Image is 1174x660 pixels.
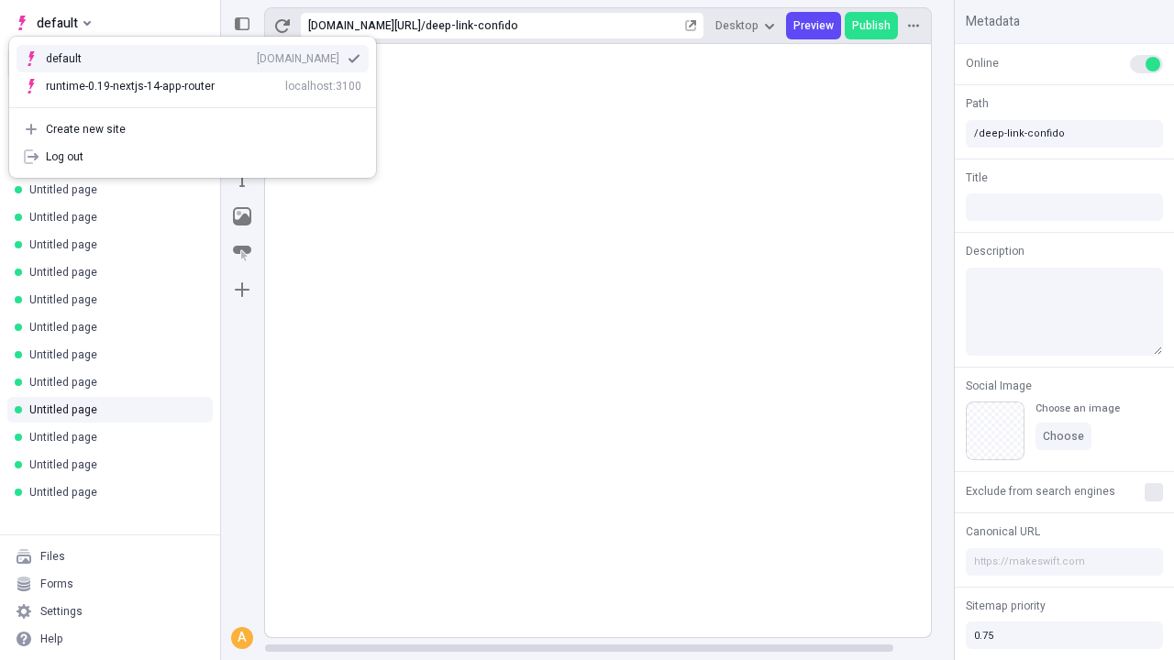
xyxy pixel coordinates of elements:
[421,18,426,33] div: /
[257,51,339,66] div: [DOMAIN_NAME]
[966,55,999,71] span: Online
[226,236,259,269] button: Button
[37,12,78,34] span: default
[1036,423,1091,450] button: Choose
[285,79,361,93] div: localhost:3100
[966,170,988,186] span: Title
[852,18,891,33] span: Publish
[966,95,989,112] span: Path
[29,402,198,417] div: Untitled page
[46,79,215,93] div: runtime-0.19-nextjs-14-app-router
[40,632,63,646] div: Help
[7,9,98,37] button: Select site
[29,292,198,307] div: Untitled page
[29,237,198,252] div: Untitled page
[715,18,759,33] span: Desktop
[1043,429,1084,444] span: Choose
[29,210,198,225] div: Untitled page
[226,163,259,196] button: Text
[226,200,259,233] button: Image
[845,12,898,39] button: Publish
[786,12,841,39] button: Preview
[966,243,1024,259] span: Description
[966,483,1115,500] span: Exclude from search engines
[29,430,198,445] div: Untitled page
[40,604,83,619] div: Settings
[233,629,251,647] div: A
[29,320,198,335] div: Untitled page
[966,598,1046,614] span: Sitemap priority
[40,549,65,564] div: Files
[40,577,73,591] div: Forms
[46,51,110,66] div: default
[29,375,198,390] div: Untitled page
[793,18,834,33] span: Preview
[308,18,421,33] div: [URL][DOMAIN_NAME]
[966,523,1040,540] span: Canonical URL
[9,38,376,107] div: Suggestions
[1036,401,1120,415] div: Choose an image
[29,182,198,197] div: Untitled page
[29,347,198,362] div: Untitled page
[966,378,1032,394] span: Social Image
[29,457,198,472] div: Untitled page
[29,485,198,500] div: Untitled page
[29,265,198,280] div: Untitled page
[708,12,782,39] button: Desktop
[966,548,1163,576] input: https://makeswift.com
[426,18,681,33] div: deep-link-confido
